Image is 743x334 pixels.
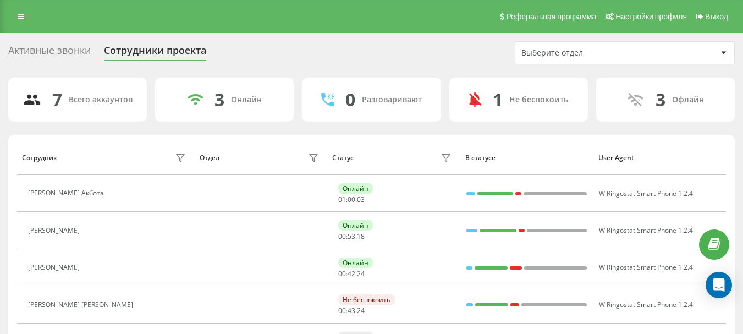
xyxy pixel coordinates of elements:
[506,12,596,21] span: Реферальная программа
[672,95,704,105] div: Офлайн
[214,89,224,110] div: 3
[338,307,365,315] div: : :
[706,272,732,298] div: Open Intercom Messenger
[493,89,503,110] div: 1
[338,195,346,204] span: 01
[615,12,687,21] span: Настройки профиля
[28,189,107,197] div: [PERSON_NAME] Акбота
[338,270,365,278] div: : :
[338,232,346,241] span: 00
[362,95,422,105] div: Разговаривают
[28,301,136,309] div: [PERSON_NAME] [PERSON_NAME]
[348,306,355,315] span: 43
[599,189,693,198] span: W Ringostat Smart Phone 1.2.4
[332,154,354,162] div: Статус
[345,89,355,110] div: 0
[357,232,365,241] span: 18
[509,95,568,105] div: Не беспокоить
[599,262,693,272] span: W Ringostat Smart Phone 1.2.4
[465,154,588,162] div: В статусе
[338,306,346,315] span: 00
[338,269,346,278] span: 00
[28,227,82,234] div: [PERSON_NAME]
[357,195,365,204] span: 03
[22,154,57,162] div: Сотрудник
[338,220,373,231] div: Онлайн
[357,269,365,278] span: 24
[104,45,206,62] div: Сотрудники проекта
[28,264,82,271] div: [PERSON_NAME]
[599,300,693,309] span: W Ringostat Smart Phone 1.2.4
[521,48,653,58] div: Выберите отдел
[348,232,355,241] span: 53
[598,154,721,162] div: User Agent
[69,95,133,105] div: Всего аккаунтов
[348,269,355,278] span: 42
[357,306,365,315] span: 24
[52,89,62,110] div: 7
[599,226,693,235] span: W Ringostat Smart Phone 1.2.4
[338,294,395,305] div: Не беспокоить
[200,154,219,162] div: Отдел
[348,195,355,204] span: 00
[656,89,665,110] div: 3
[338,258,373,268] div: Онлайн
[338,233,365,240] div: : :
[338,196,365,204] div: : :
[8,45,91,62] div: Активные звонки
[705,12,728,21] span: Выход
[338,183,373,194] div: Онлайн
[231,95,262,105] div: Онлайн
